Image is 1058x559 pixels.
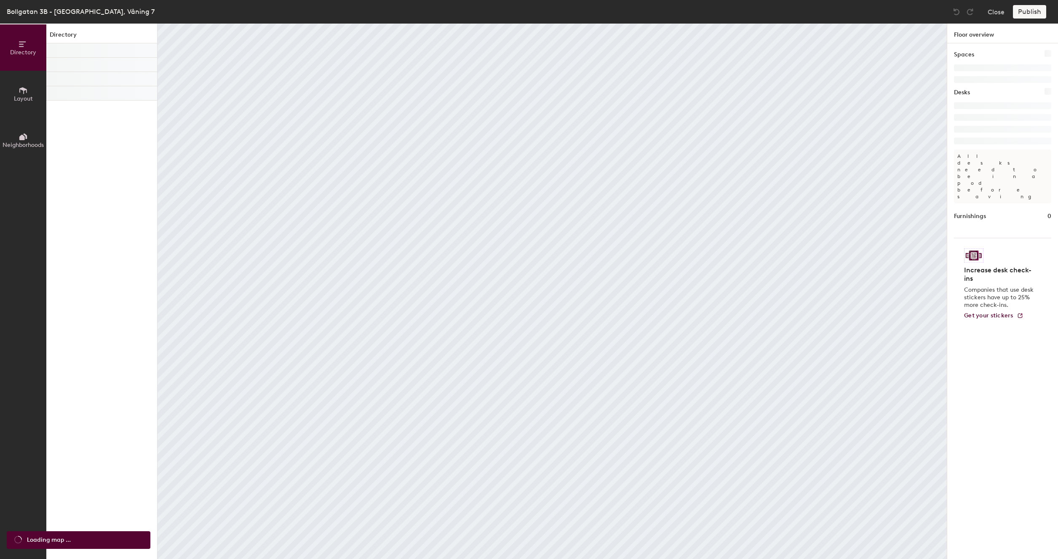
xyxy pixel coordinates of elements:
[952,8,961,16] img: Undo
[964,248,983,263] img: Sticker logo
[988,5,1005,19] button: Close
[964,266,1036,283] h4: Increase desk check-ins
[14,95,33,102] span: Layout
[46,30,157,43] h1: Directory
[954,149,1051,203] p: All desks need to be in a pod before saving
[1047,212,1051,221] h1: 0
[27,535,71,545] span: Loading map ...
[158,24,947,559] canvas: Map
[947,24,1058,43] h1: Floor overview
[954,50,974,59] h1: Spaces
[10,49,36,56] span: Directory
[966,8,974,16] img: Redo
[964,312,1023,319] a: Get your stickers
[954,88,970,97] h1: Desks
[3,141,44,149] span: Neighborhoods
[954,212,986,221] h1: Furnishings
[964,312,1013,319] span: Get your stickers
[7,6,155,17] div: Bollgatan 3B - [GEOGRAPHIC_DATA], Våning 7
[964,286,1036,309] p: Companies that use desk stickers have up to 25% more check-ins.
